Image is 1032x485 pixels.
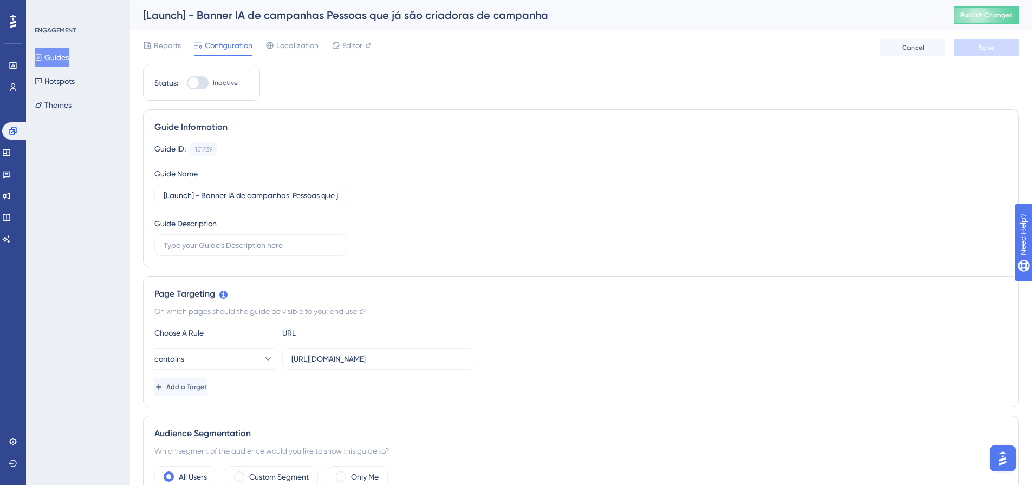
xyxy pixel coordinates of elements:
input: Type your Guide’s Name here [164,189,338,201]
div: Page Targeting [154,287,1008,300]
div: Audience Segmentation [154,427,1008,440]
div: Guide Name [154,167,198,180]
div: 151739 [195,145,212,154]
div: Which segment of the audience would you like to show this guide to? [154,444,1008,457]
span: Editor [342,39,362,52]
button: Guides [35,48,69,67]
div: Guide Information [154,121,1008,134]
div: On which pages should the guide be visible to your end users? [154,305,1008,318]
button: Themes [35,95,72,115]
button: Cancel [880,39,945,56]
label: Custom Segment [249,470,309,483]
div: Guide ID: [154,142,186,156]
div: [Launch] - Banner IA de campanhas Pessoas que já são criadoras de campanha [143,8,927,23]
span: Save [979,43,994,52]
div: Status: [154,76,178,89]
label: Only Me [351,470,379,483]
span: Cancel [902,43,924,52]
iframe: UserGuiding AI Assistant Launcher [986,442,1019,475]
span: contains [154,352,184,365]
label: All Users [179,470,207,483]
span: Publish Changes [960,11,1012,19]
div: Choose A Rule [154,326,274,339]
span: Inactive [213,78,238,87]
button: Add a Target [154,378,207,396]
span: Reports [154,39,181,52]
span: Localization [276,39,319,52]
button: Save [954,39,1019,56]
button: Hotspots [35,71,75,91]
div: URL [282,326,401,339]
div: ENGAGEMENT [35,26,76,35]
button: Publish Changes [954,6,1019,24]
div: Guide Description [154,217,217,230]
span: Add a Target [166,383,207,391]
input: Type your Guide’s Description here [164,239,338,251]
span: Configuration [205,39,252,52]
button: contains [154,348,274,370]
input: yourwebsite.com/path [291,353,466,365]
span: Need Help? [25,3,68,16]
